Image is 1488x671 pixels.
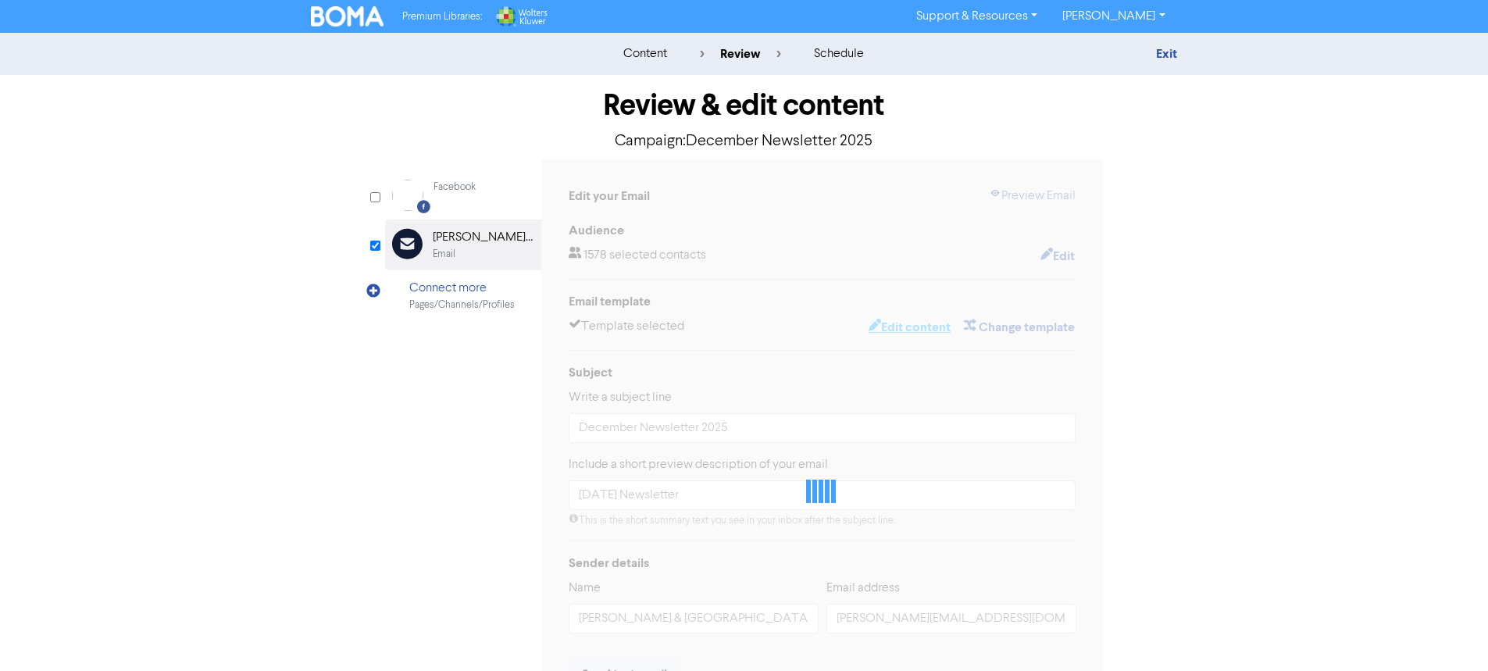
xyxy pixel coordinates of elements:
[433,228,533,247] div: [PERSON_NAME] & [GEOGRAPHIC_DATA]
[385,270,541,321] div: Connect morePages/Channels/Profiles
[904,4,1050,29] a: Support & Resources
[385,171,541,220] div: Facebook Facebook
[385,220,541,270] div: [PERSON_NAME] & [GEOGRAPHIC_DATA]Email
[494,6,548,27] img: Wolters Kluwer
[1410,596,1488,671] iframe: Chat Widget
[434,180,476,195] div: Facebook
[409,279,515,298] div: Connect more
[1156,46,1177,62] a: Exit
[402,12,482,22] span: Premium Libraries:
[623,45,667,63] div: content
[433,247,455,262] div: Email
[385,130,1104,153] p: Campaign: December Newsletter 2025
[700,45,781,63] div: review
[311,6,384,27] img: BOMA Logo
[814,45,864,63] div: schedule
[1050,4,1177,29] a: [PERSON_NAME]
[385,87,1104,123] h1: Review & edit content
[409,298,515,312] div: Pages/Channels/Profiles
[392,180,423,211] img: Facebook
